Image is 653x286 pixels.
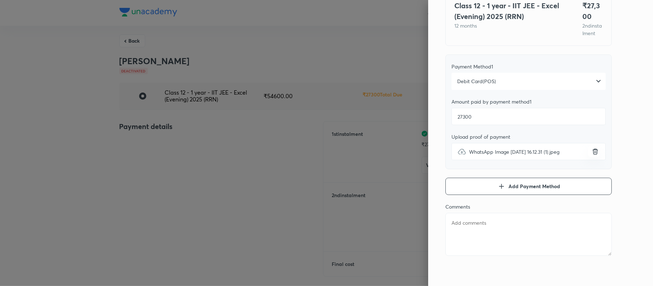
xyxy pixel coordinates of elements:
[451,108,606,125] input: Add amount
[469,148,559,156] span: WhatsApp Image [DATE] 16.12.31 (1).jpeg
[451,134,606,140] div: Upload proof of payment
[582,22,603,37] p: 2 nd instalment
[457,78,496,85] span: Debit Card(POS)
[508,183,560,190] span: Add Payment Method
[445,204,612,210] div: Comments
[458,147,466,156] img: upload
[451,63,606,70] div: Payment Method 1
[454,22,565,29] p: 12 months
[451,99,606,105] div: Amount paid by payment method 1
[588,146,600,157] button: uploadWhatsApp Image [DATE] 16.12.31 (1).jpeg
[445,178,612,195] button: Add Payment Method
[454,0,565,22] h4: Class 12 - 1 year - IIT JEE - Excel (Evening) 2025 (RRN)
[582,0,603,22] h4: ₹ 27,300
